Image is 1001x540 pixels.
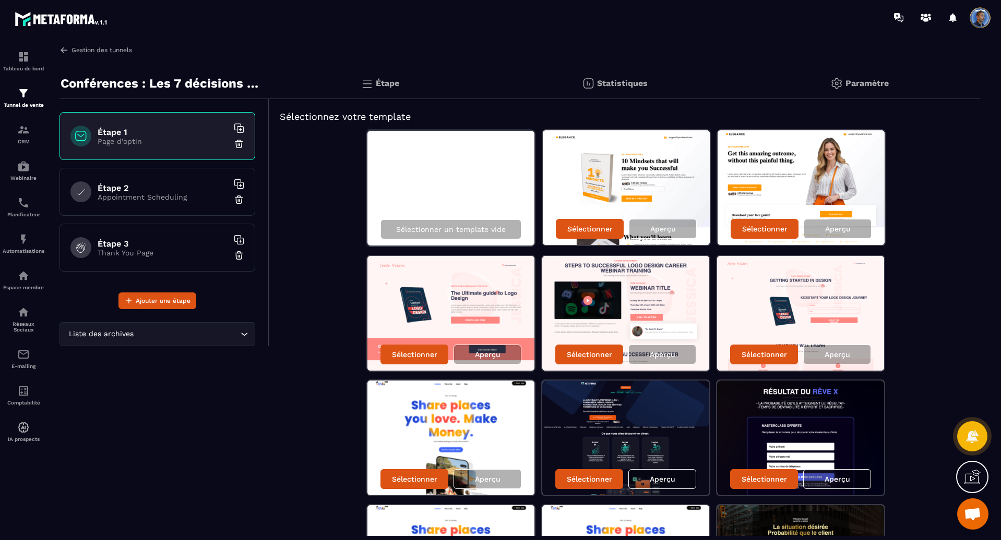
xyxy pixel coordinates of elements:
p: Statistiques [597,78,648,88]
p: Conférences : Les 7 décisions calmes de ceux que rien ne déborde [61,73,261,94]
img: trash [234,139,244,149]
img: social-network [17,306,30,318]
img: scheduler [17,197,30,209]
p: Paramètre [845,78,889,88]
p: Sélectionner [742,350,787,359]
img: email [17,348,30,361]
img: formation [17,124,30,136]
img: setting-gr.5f69749f.svg [830,77,843,90]
p: Thank You Page [98,249,228,257]
p: Sélectionner [742,225,788,233]
img: trash [234,250,244,261]
a: automationsautomationsWebinaire [3,152,44,189]
a: formationformationCRM [3,116,44,152]
img: image [542,381,709,495]
p: Page d'optin [98,137,228,145]
a: formationformationTableau de bord [3,43,44,79]
h6: Étape 3 [98,239,228,249]
p: Aperçu [475,350,500,359]
input: Search for option [136,328,238,340]
p: Appointment Scheduling [98,193,228,201]
img: image [717,381,884,495]
p: Aperçu [650,475,675,483]
p: Sélectionner [392,350,437,359]
span: Liste des archives [66,328,136,340]
img: image [543,130,710,245]
p: Sélectionner un template vide [396,225,506,234]
p: Sélectionner [567,225,613,233]
a: emailemailE-mailing [3,340,44,377]
img: automations [17,233,30,246]
img: automations [17,421,30,434]
h5: Sélectionnez votre template [280,109,970,124]
p: Tableau de bord [3,66,44,71]
img: accountant [17,385,30,397]
a: social-networksocial-networkRéseaux Sociaux [3,298,44,340]
span: Ajouter une étape [136,296,190,306]
p: Automatisations [3,248,44,254]
a: Ouvrir le chat [957,498,988,530]
p: Aperçu [650,225,676,233]
p: Planificateur [3,212,44,217]
img: stats.20deebd0.svg [582,77,594,90]
img: formation [17,51,30,63]
a: formationformationTunnel de vente [3,79,44,116]
a: schedulerschedulerPlanificateur [3,189,44,225]
img: bars.0d591741.svg [361,77,373,90]
p: Comptabilité [3,400,44,406]
p: IA prospects [3,436,44,442]
img: image [718,130,885,245]
a: Gestion des tunnels [59,45,132,55]
p: Sélectionner [742,475,787,483]
p: CRM [3,139,44,144]
p: Aperçu [825,350,850,359]
p: Réseaux Sociaux [3,321,44,333]
img: image [367,381,534,495]
img: automations [17,269,30,282]
p: Aperçu [475,475,500,483]
p: Aperçu [650,350,675,359]
p: Webinaire [3,175,44,181]
p: Sélectionner [392,475,437,483]
button: Ajouter une étape [118,292,196,309]
p: Étape [376,78,399,88]
img: image [542,256,709,371]
img: arrow [59,45,69,55]
p: Aperçu [825,475,850,483]
div: Search for option [59,322,255,346]
a: automationsautomationsAutomatisations [3,225,44,262]
img: image [717,256,884,371]
img: trash [234,194,244,205]
img: formation [17,87,30,100]
h6: Étape 2 [98,183,228,193]
img: image [367,256,534,371]
p: Sélectionner [567,350,612,359]
p: Espace membre [3,285,44,290]
p: Aperçu [825,225,851,233]
a: automationsautomationsEspace membre [3,262,44,298]
img: logo [15,9,109,28]
h6: Étape 1 [98,127,228,137]
p: E-mailing [3,363,44,369]
img: automations [17,160,30,173]
p: Sélectionner [567,475,612,483]
p: Tunnel de vente [3,102,44,108]
a: accountantaccountantComptabilité [3,377,44,413]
